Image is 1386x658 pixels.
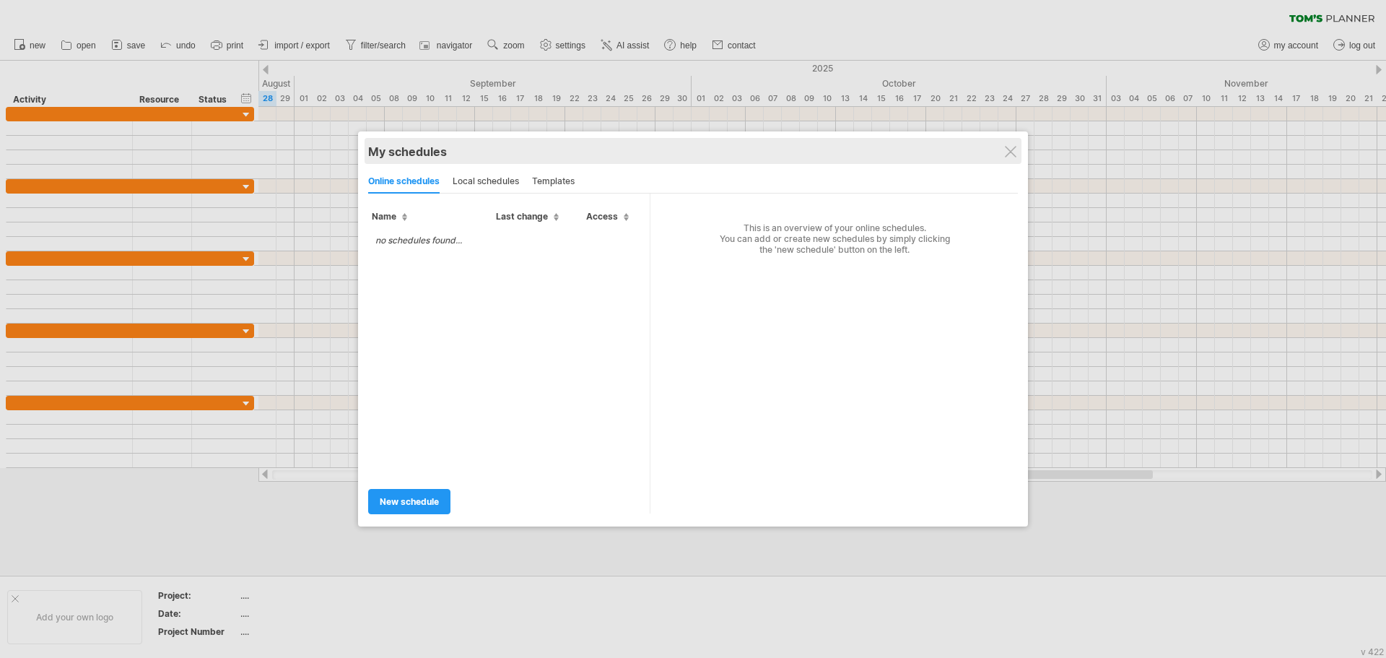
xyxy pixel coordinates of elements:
[372,211,407,222] span: Name
[496,211,559,222] span: Last change
[453,170,519,194] div: local schedules
[368,144,1018,159] div: My schedules
[368,170,440,194] div: online schedules
[368,489,450,514] a: new schedule
[650,194,1008,255] div: This is an overview of your online schedules. You can add or create new schedules by simply click...
[532,170,575,194] div: templates
[368,228,469,253] td: no schedules found...
[380,496,439,507] span: new schedule
[586,211,629,222] span: Access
